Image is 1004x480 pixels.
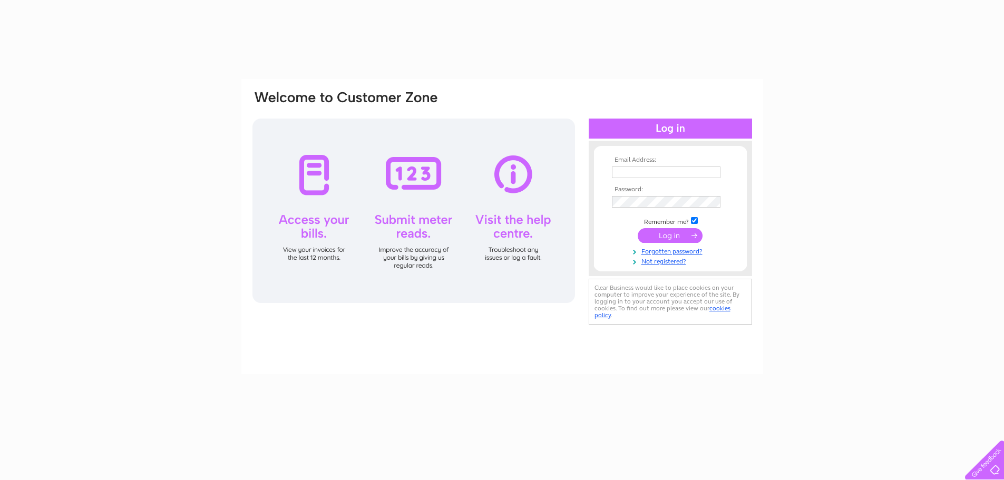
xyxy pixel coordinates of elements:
div: Clear Business would like to place cookies on your computer to improve your experience of the sit... [589,279,752,325]
input: Submit [638,228,703,243]
td: Remember me? [609,215,732,226]
a: Forgotten password? [612,246,732,256]
th: Email Address: [609,156,732,164]
th: Password: [609,186,732,193]
a: Not registered? [612,256,732,266]
a: cookies policy [594,305,730,319]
